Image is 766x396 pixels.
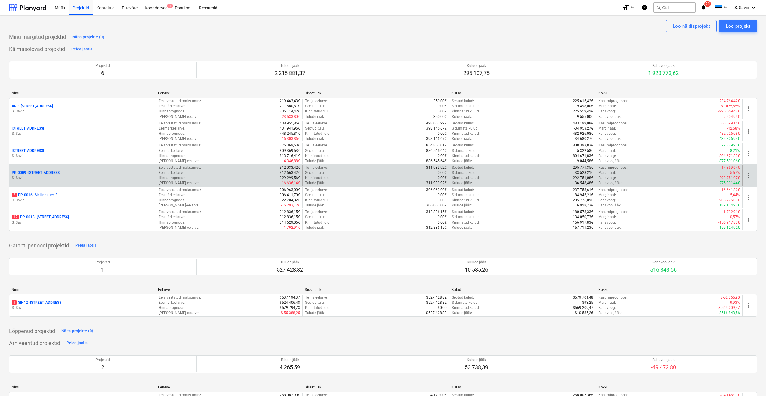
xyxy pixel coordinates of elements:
p: -67 075,55% [720,104,740,109]
p: Eelarvestatud maksumus : [159,143,201,148]
p: Kulude jääk : [452,114,472,119]
p: Eesmärkeelarve : [159,193,185,198]
p: 813 716,41€ [280,153,300,159]
button: Loo projekt [719,20,757,32]
p: Marginaal : [598,300,616,305]
p: [STREET_ADDRESS] [12,148,44,153]
p: PR-0016 - Sinilinnu tee 3 [12,193,57,198]
p: Rahavoo jääk : [598,181,622,186]
p: 398 146,67€ [426,136,447,141]
p: Tellija eelarve : [305,295,328,300]
p: Marginaal : [598,104,616,109]
span: 2 [12,193,17,197]
p: 775 369,53€ [280,143,300,148]
p: 8,21% [730,148,740,153]
span: 1 [12,300,17,305]
p: Marginaal : [598,170,616,175]
p: Seotud kulud : [452,295,474,300]
iframe: Chat Widget [736,367,766,396]
p: $-569 209,47 [718,305,740,310]
p: Seotud tulu : [305,148,325,153]
p: -23 533,80€ [281,114,300,119]
p: Kinnitatud kulud : [452,175,480,181]
div: Peida jaotis [75,242,96,249]
div: Sissetulek [305,91,447,95]
p: 527 428,82 [277,266,303,273]
p: Tulude jääk : [305,136,325,141]
p: Eelarvestatud maksumus : [159,121,201,126]
p: 314 629,06€ [280,220,300,225]
p: Kinnitatud kulud : [452,305,480,310]
p: Tulude jääk : [305,203,325,208]
p: S. Savin [12,153,154,159]
p: S. Savin [12,305,154,310]
div: Nimi [11,91,153,95]
p: Rahavoo jääk [650,260,677,265]
p: Tulude jääk : [305,225,325,230]
p: [PERSON_NAME]-eelarve : [159,181,199,186]
p: Eelarvestatud maksumus : [159,99,201,104]
p: 312 836,15€ [426,209,447,215]
p: Seotud kulud : [452,143,474,148]
p: Eelarvestatud maksumus : [159,187,201,193]
p: Kinnitatud kulud : [452,198,480,203]
p: Rahavoo jääk : [598,203,622,208]
p: Sidumata kulud : [452,300,479,305]
p: Kulude jääk : [452,159,472,164]
p: Seotud tulu : [305,126,325,131]
p: Minu märgitud projektid [9,33,66,41]
p: Tellija eelarve : [305,187,328,193]
p: 33 528,21€ [575,170,593,175]
p: 5 322,58€ [577,148,593,153]
p: 0,00€ [438,220,447,225]
button: Näita projekte (0) [71,32,106,42]
p: Kinnitatud tulu : [305,109,330,114]
div: Eelarve [158,288,300,292]
p: $0,00 [438,305,447,310]
p: 134 050,73€ [573,215,593,220]
p: Sidumata kulud : [452,193,479,198]
p: S. Savin [12,109,154,114]
p: Kinnitatud tulu : [305,153,330,159]
p: -50 099,14€ [721,121,740,126]
p: Kasumiprognoos : [598,187,628,193]
p: Kulude jääk : [452,225,472,230]
p: -5,44% [729,193,740,198]
p: -225 559,42€ [718,109,740,114]
p: 180 578,33€ [573,209,593,215]
p: 157 711,23€ [573,225,593,230]
p: Projektid [95,260,110,265]
p: 275 391,44€ [719,181,740,186]
p: Kinnitatud kulud : [452,109,480,114]
p: 235 114,42€ [280,109,300,114]
div: Eelarve [158,91,300,95]
div: Kulud [451,288,593,292]
div: PR-0009 -[STREET_ADDRESS]S. Savin [12,170,154,181]
p: Eesmärkeelarve : [159,104,185,109]
p: 225 616,42€ [573,99,593,104]
div: Nimi [11,288,153,292]
p: 6 [95,70,110,77]
p: Seotud tulu : [305,193,325,198]
p: $527 428,82 [426,295,447,300]
p: Kinnitatud kulud : [452,153,480,159]
p: 205 776,09€ [573,198,593,203]
p: $537 194,37 [280,295,300,300]
p: 9 555,00€ [577,114,593,119]
p: Tellija eelarve : [305,165,328,170]
p: Kasumiprognoos : [598,295,628,300]
p: -5,57% [729,170,740,175]
p: Rahavoog : [598,153,616,159]
p: AR9 - [STREET_ADDRESS] [12,104,53,109]
p: 306 063,00€ [426,187,447,193]
p: Rahavoo jääk : [598,136,622,141]
p: Seotud tulu : [305,300,325,305]
p: [PERSON_NAME]-eelarve : [159,159,199,164]
p: 211 580,61€ [280,104,300,109]
p: -16 636,14€ [281,181,300,186]
p: 483 199,08€ [573,121,593,126]
p: 225 559,42€ [573,109,593,114]
p: 0,00€ [438,104,447,109]
p: Kasumiprognoos : [598,209,628,215]
p: 312 836,15€ [426,225,447,230]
